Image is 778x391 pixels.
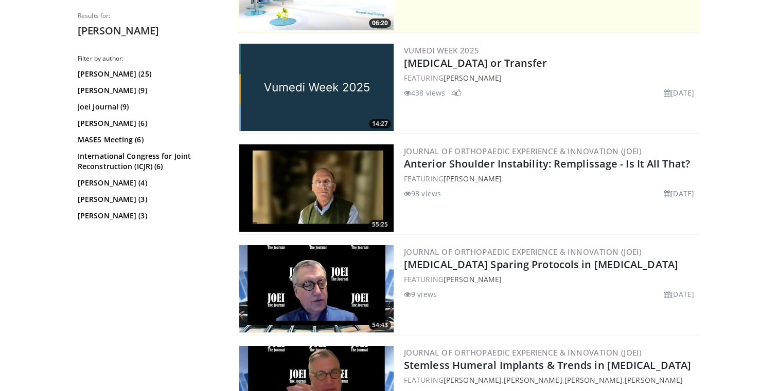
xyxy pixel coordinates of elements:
[564,375,623,385] a: [PERSON_NAME]
[664,289,694,300] li: [DATE]
[404,146,642,156] a: Journal of Orthopaedic Experience & Innovation (JOEI)
[239,44,394,131] a: 14:27
[78,12,222,20] p: Results for:
[664,87,694,98] li: [DATE]
[451,87,462,98] li: 4
[78,151,219,172] a: International Congress for Joint Reconstruction (ICJR) (6)
[664,188,694,199] li: [DATE]
[78,211,219,221] a: [PERSON_NAME] (3)
[78,102,219,112] a: Joei Journal (9)
[404,375,698,385] div: FEATURING , , ,
[78,24,222,38] h2: [PERSON_NAME]
[78,85,219,96] a: [PERSON_NAME] (9)
[404,56,547,70] a: [MEDICAL_DATA] or Transfer
[78,69,219,79] a: [PERSON_NAME] (25)
[239,144,394,232] a: 55:25
[239,245,394,332] img: 93f5d694-d411-4223-94a5-fc2cfe341734.300x170_q85_crop-smart_upscale.jpg
[404,358,691,372] a: Stemless Humeral Implants & Trends in [MEDICAL_DATA]
[369,321,391,330] span: 54:43
[404,87,445,98] li: 438 views
[78,178,219,188] a: [PERSON_NAME] (4)
[404,45,479,55] a: Vumedi Week 2025
[239,144,394,232] img: 3b48bf42-fdcd-4178-941f-67275b319f69.300x170_q85_crop-smart_upscale.jpg
[444,174,502,183] a: [PERSON_NAME]
[444,274,502,284] a: [PERSON_NAME]
[369,119,391,128] span: 14:27
[78,118,219,128] a: [PERSON_NAME] (6)
[369,18,391,28] span: 06:20
[404,289,437,300] li: 9 views
[404,173,698,184] div: FEATURING
[404,257,678,271] a: [MEDICAL_DATA] Sparing Protocols in [MEDICAL_DATA]
[625,375,683,385] a: [PERSON_NAME]
[444,375,502,385] a: [PERSON_NAME]
[404,188,441,199] li: 98 views
[78,54,222,63] h3: Filter by author:
[239,245,394,332] a: 54:43
[78,194,219,204] a: [PERSON_NAME] (3)
[239,44,394,131] img: 985ad6c2-8ce1-4160-8a7f-8647d918f718.jpg.300x170_q85_crop-smart_upscale.jpg
[404,247,642,257] a: Journal of Orthopaedic Experience & Innovation (JOEI)
[444,73,502,83] a: [PERSON_NAME]
[369,220,391,229] span: 55:25
[404,72,698,83] div: FEATURING
[404,274,698,285] div: FEATURING
[404,347,642,358] a: Journal of Orthopaedic Experience & Innovation (JOEI)
[504,375,562,385] a: [PERSON_NAME]
[78,135,219,145] a: MASES Meeting (6)
[404,157,690,171] a: Anterior Shoulder Instability: Remplissage - Is It All That?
